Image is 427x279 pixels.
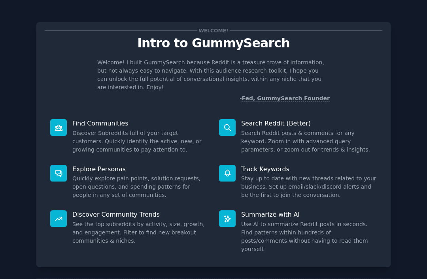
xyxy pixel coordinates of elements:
[241,220,377,253] dd: Use AI to summarize Reddit posts in seconds. Find patterns within hundreds of posts/comments with...
[72,174,208,199] dd: Quickly explore pain points, solution requests, open questions, and spending patterns for people ...
[45,36,382,50] p: Intro to GummySearch
[241,129,377,154] dd: Search Reddit posts & comments for any keyword. Zoom in with advanced query parameters, or zoom o...
[240,94,330,103] div: -
[72,165,208,173] p: Explore Personas
[197,26,230,35] span: Welcome!
[241,174,377,199] dd: Stay up to date with new threads related to your business. Set up email/slack/discord alerts and ...
[72,220,208,245] dd: See the top subreddits by activity, size, growth, and engagement. Filter to find new breakout com...
[72,119,208,127] p: Find Communities
[97,58,330,92] p: Welcome! I built GummySearch because Reddit is a treasure trove of information, but not always ea...
[241,119,377,127] p: Search Reddit (Better)
[72,210,208,219] p: Discover Community Trends
[241,165,377,173] p: Track Keywords
[242,95,330,102] a: Fed, GummySearch Founder
[241,210,377,219] p: Summarize with AI
[72,129,208,154] dd: Discover Subreddits full of your target customers. Quickly identify the active, new, or growing c...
